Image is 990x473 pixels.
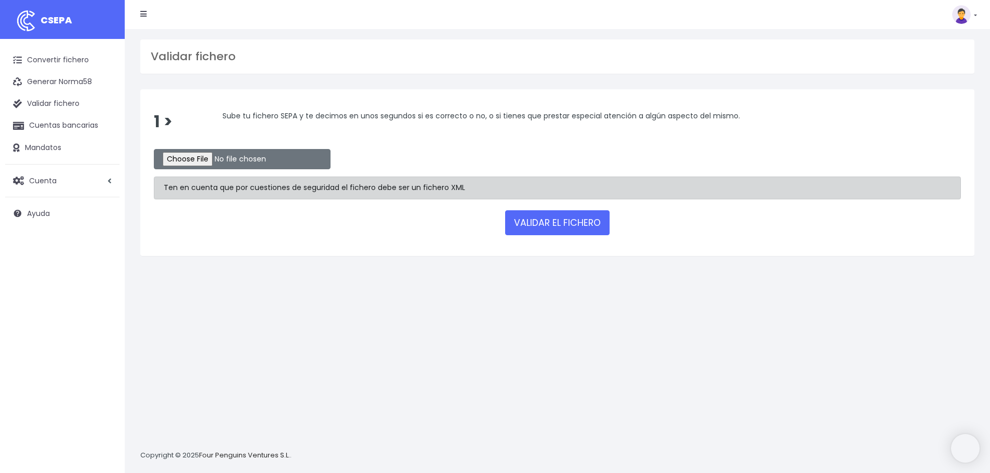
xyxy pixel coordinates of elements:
img: profile [952,5,971,24]
p: Copyright © 2025 . [140,450,292,461]
a: Four Penguins Ventures S.L. [199,450,290,460]
span: Sube tu fichero SEPA y te decimos en unos segundos si es correcto o no, o si tienes que prestar e... [222,111,740,121]
a: Convertir fichero [5,49,120,71]
a: Mandatos [5,137,120,159]
span: Ayuda [27,208,50,219]
a: Cuentas bancarias [5,115,120,137]
span: CSEPA [41,13,72,26]
button: VALIDAR EL FICHERO [505,210,610,235]
div: Ten en cuenta que por cuestiones de seguridad el fichero debe ser un fichero XML [154,177,961,199]
a: Ayuda [5,202,120,224]
img: logo [13,8,39,34]
h3: Validar fichero [151,50,964,63]
a: Generar Norma58 [5,71,120,93]
span: 1 > [154,111,173,133]
a: Validar fichero [5,93,120,115]
span: Cuenta [29,175,57,185]
a: Cuenta [5,170,120,192]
